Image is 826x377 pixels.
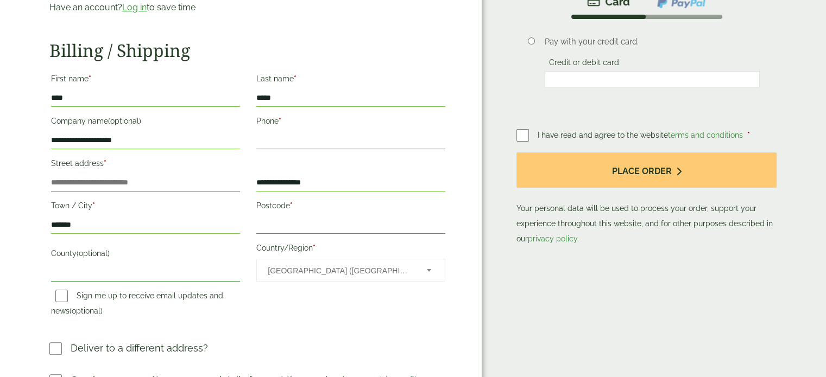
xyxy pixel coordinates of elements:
label: First name [51,71,240,90]
a: terms and conditions [668,131,743,139]
span: Country/Region [256,259,445,282]
label: Postcode [256,198,445,216]
label: County [51,246,240,264]
label: Last name [256,71,445,90]
abbr: required [89,74,91,83]
label: Phone [256,113,445,132]
label: Credit or debit card [545,58,623,70]
h2: Billing / Shipping [49,40,447,61]
iframe: Secure card payment input frame [548,74,756,84]
span: (optional) [108,117,141,125]
span: I have read and agree to the website [538,131,745,139]
abbr: required [294,74,297,83]
abbr: required [313,244,316,252]
p: Pay with your credit card. [545,36,760,48]
span: (optional) [77,249,110,258]
label: Sign me up to receive email updates and news [51,291,223,318]
label: Country/Region [256,240,445,259]
label: Company name [51,113,240,132]
label: Street address [51,156,240,174]
input: Sign me up to receive email updates and news(optional) [55,290,68,302]
p: Deliver to a different address? [71,341,208,355]
p: Your personal data will be used to process your order, support your experience throughout this we... [516,152,777,246]
p: Have an account? to save time [49,1,242,14]
span: United Kingdom (UK) [268,259,412,282]
abbr: required [290,201,293,210]
abbr: required [279,117,281,125]
abbr: required [92,201,95,210]
abbr: required [104,159,106,168]
a: privacy policy [528,234,577,243]
button: Place order [516,152,777,188]
a: Log in [122,2,147,12]
span: (optional) [70,306,103,315]
abbr: required [747,131,750,139]
label: Town / City [51,198,240,216]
